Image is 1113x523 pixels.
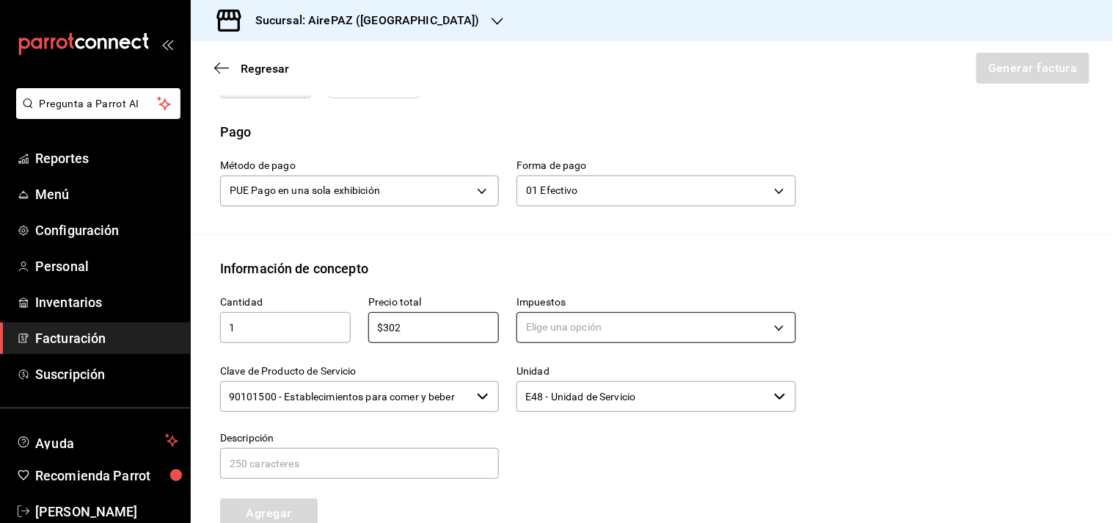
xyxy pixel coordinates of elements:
[517,160,795,170] label: Forma de pago
[241,62,289,76] span: Regresar
[40,96,158,112] span: Pregunta a Parrot AI
[244,12,480,29] h3: Sucursal: AirePAZ ([GEOGRAPHIC_DATA])
[220,448,499,479] input: 250 caracteres
[35,184,178,204] span: Menú
[517,312,795,343] div: Elige una opción
[35,466,178,486] span: Recomienda Parrot
[526,183,577,198] span: 01 Efectivo
[220,122,252,142] div: Pago
[220,160,499,170] label: Método de pago
[230,183,380,198] span: PUE Pago en una sola exhibición
[35,432,159,450] span: Ayuda
[35,148,178,168] span: Reportes
[10,107,180,122] a: Pregunta a Parrot AI
[35,292,178,312] span: Inventarios
[220,381,471,412] input: Elige una opción
[35,220,178,240] span: Configuración
[161,38,173,50] button: open_drawer_menu
[35,364,178,384] span: Suscripción
[35,256,178,276] span: Personal
[517,381,767,412] input: Elige una opción
[220,259,368,278] div: Información de concepto
[368,297,499,307] label: Precio total
[368,319,499,336] input: $0.00
[220,297,351,307] label: Cantidad
[35,328,178,348] span: Facturación
[16,88,180,119] button: Pregunta a Parrot AI
[517,297,795,307] label: Impuestos
[220,366,499,376] label: Clave de Producto de Servicio
[214,62,289,76] button: Regresar
[517,366,795,376] label: Unidad
[35,502,178,522] span: [PERSON_NAME]
[220,433,499,443] label: Descripción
